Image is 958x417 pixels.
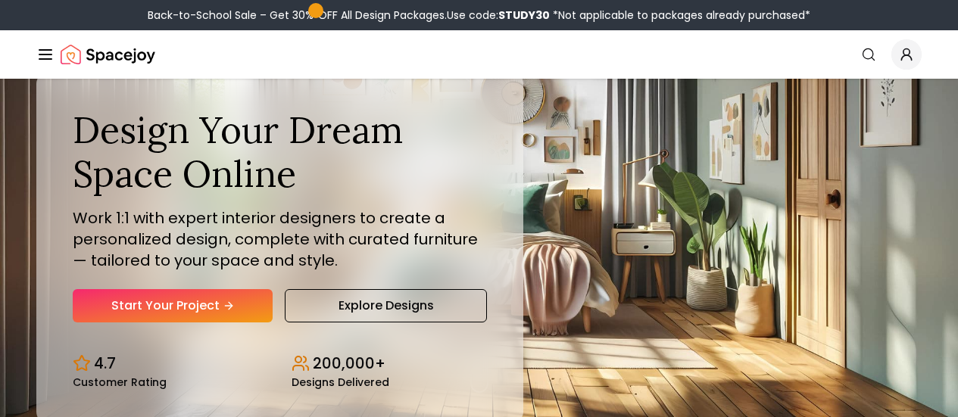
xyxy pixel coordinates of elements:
b: STUDY30 [498,8,550,23]
a: Start Your Project [73,289,273,322]
div: Back-to-School Sale – Get 30% OFF All Design Packages. [148,8,810,23]
a: Spacejoy [61,39,155,70]
p: 200,000+ [313,353,385,374]
h1: Design Your Dream Space Online [73,108,487,195]
img: Spacejoy Logo [61,39,155,70]
a: Explore Designs [285,289,486,322]
small: Customer Rating [73,377,167,387]
small: Designs Delivered [292,377,389,387]
p: Work 1:1 with expert interior designers to create a personalized design, complete with curated fu... [73,207,487,271]
p: 4.7 [94,353,116,374]
span: *Not applicable to packages already purchased* [550,8,810,23]
span: Use code: [447,8,550,23]
nav: Global [36,30,922,79]
div: Design stats [73,341,487,387]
